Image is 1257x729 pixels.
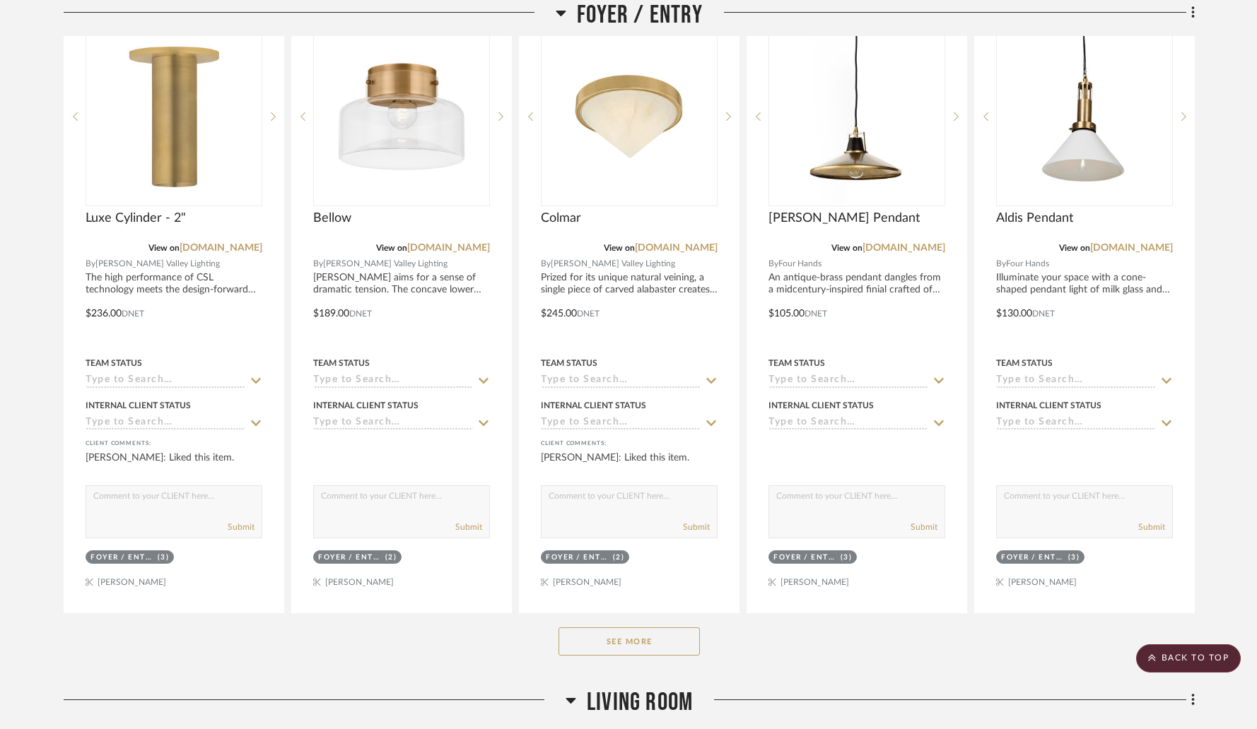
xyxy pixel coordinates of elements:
span: [PERSON_NAME] Pendant [768,211,920,226]
span: Four Hands [778,257,822,271]
input: Type to Search… [768,417,928,430]
input: Type to Search… [768,374,928,388]
div: (2) [613,552,625,563]
span: View on [604,244,635,252]
button: See More [559,627,700,656]
div: Foyer / Entry [546,552,609,563]
span: Bellow [313,211,351,226]
div: [PERSON_NAME]: Liked this item. [86,451,262,479]
div: Internal Client Status [313,399,419,412]
img: Colmar [542,30,716,203]
span: By [313,257,323,271]
input: Type to Search… [996,417,1156,430]
a: [DOMAIN_NAME] [1090,243,1173,253]
div: Team Status [86,357,142,369]
div: Team Status [313,357,370,369]
span: By [86,257,95,271]
span: View on [1059,244,1090,252]
scroll-to-top-button: BACK TO TOP [1136,644,1241,672]
button: Submit [683,521,710,533]
div: Team Status [541,357,597,369]
span: Aldis Pendant [996,211,1073,226]
input: Type to Search… [313,374,473,388]
div: (2) [385,552,397,563]
input: Type to Search… [86,417,245,430]
img: Novak Pendant [770,30,944,203]
span: View on [831,244,863,252]
span: Living Room [587,687,693,718]
div: Team Status [768,357,825,369]
img: Aldis Pendant [998,30,1171,203]
div: Foyer / Entry [318,552,382,563]
div: Foyer / Entry [1001,552,1065,563]
div: Internal Client Status [86,399,191,412]
input: Type to Search… [541,417,701,430]
div: Internal Client Status [768,399,874,412]
div: Team Status [996,357,1053,369]
div: Foyer / Entry [773,552,837,563]
span: By [768,257,778,271]
div: Foyer / Entry [90,552,154,563]
span: Colmar [541,211,581,226]
div: (3) [841,552,853,563]
span: By [996,257,1006,271]
button: Submit [911,521,937,533]
span: Four Hands [1006,257,1049,271]
span: [PERSON_NAME] Valley Lighting [551,257,675,271]
input: Type to Search… [86,374,245,388]
img: Bellow [315,30,489,203]
div: Internal Client Status [541,399,646,412]
div: (3) [1068,552,1080,563]
button: Submit [1138,521,1165,533]
a: [DOMAIN_NAME] [407,243,490,253]
span: [PERSON_NAME] Valley Lighting [95,257,220,271]
div: Internal Client Status [996,399,1101,412]
a: [DOMAIN_NAME] [863,243,945,253]
img: Luxe Cylinder - 2" [87,30,261,203]
button: Submit [455,521,482,533]
button: Submit [228,521,255,533]
span: Luxe Cylinder - 2" [86,211,186,226]
a: [DOMAIN_NAME] [180,243,262,253]
span: [PERSON_NAME] Valley Lighting [323,257,448,271]
input: Type to Search… [313,417,473,430]
div: (3) [158,552,170,563]
span: View on [148,244,180,252]
span: By [541,257,551,271]
div: [PERSON_NAME]: Liked this item. [541,451,718,479]
a: [DOMAIN_NAME] [635,243,718,253]
input: Type to Search… [996,374,1156,388]
span: View on [376,244,407,252]
input: Type to Search… [541,374,701,388]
